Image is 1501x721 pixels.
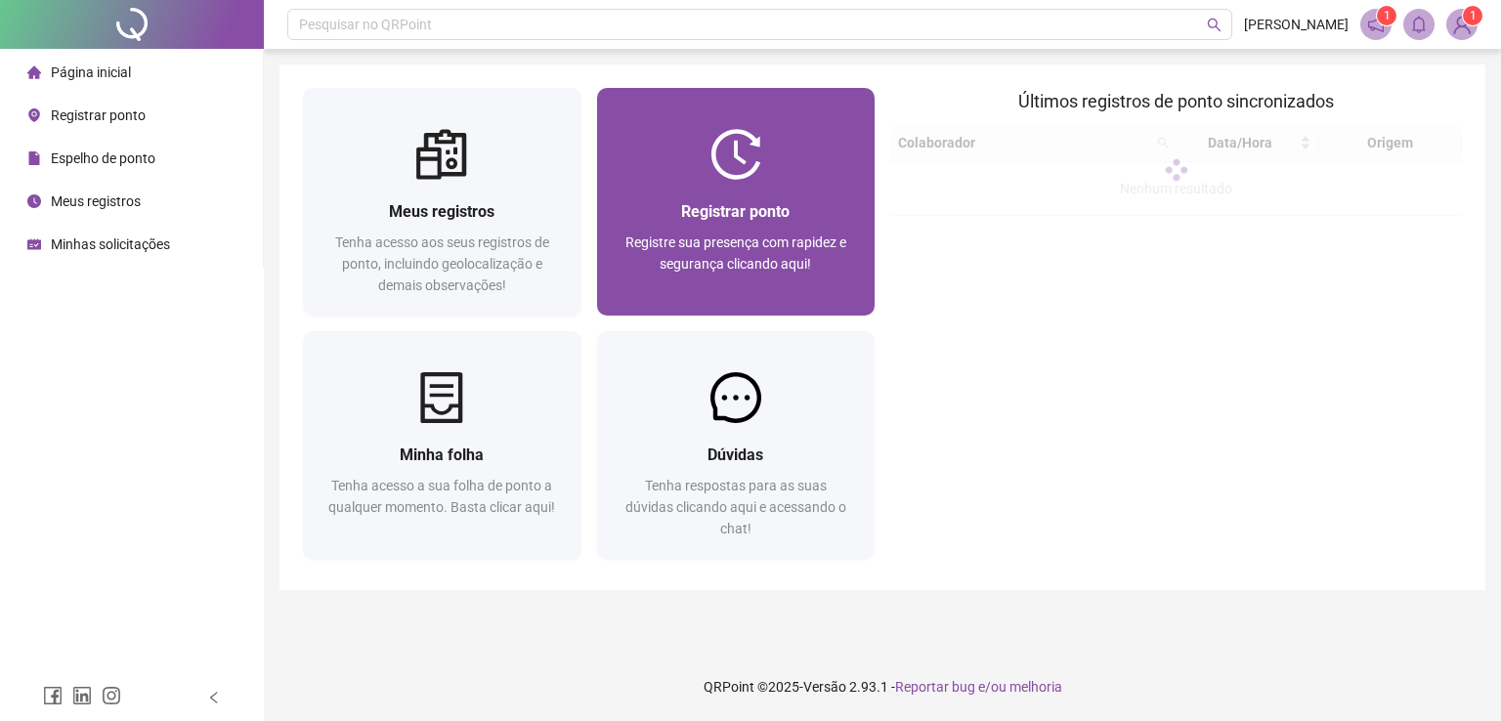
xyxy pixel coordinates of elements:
span: Registrar ponto [681,202,790,221]
span: facebook [43,686,63,705]
span: Últimos registros de ponto sincronizados [1018,91,1334,111]
span: file [27,151,41,165]
span: Reportar bug e/ou melhoria [895,679,1062,695]
span: clock-circle [27,194,41,208]
img: 92619 [1447,10,1477,39]
span: Página inicial [51,64,131,80]
span: Registrar ponto [51,107,146,123]
span: 1 [1470,9,1477,22]
span: home [27,65,41,79]
span: environment [27,108,41,122]
a: Minha folhaTenha acesso a sua folha de ponto a qualquer momento. Basta clicar aqui! [303,331,581,559]
span: Tenha acesso aos seus registros de ponto, incluindo geolocalização e demais observações! [335,234,549,293]
span: notification [1367,16,1385,33]
a: Registrar pontoRegistre sua presença com rapidez e segurança clicando aqui! [597,88,876,316]
span: Tenha respostas para as suas dúvidas clicando aqui e acessando o chat! [625,478,846,536]
span: Minhas solicitações [51,236,170,252]
span: linkedin [72,686,92,705]
sup: 1 [1377,6,1396,25]
span: 1 [1384,9,1391,22]
footer: QRPoint © 2025 - 2.93.1 - [264,653,1501,721]
a: DúvidasTenha respostas para as suas dúvidas clicando aqui e acessando o chat! [597,331,876,559]
span: Dúvidas [708,445,763,464]
sup: Atualize o seu contato no menu Meus Dados [1463,6,1482,25]
span: schedule [27,237,41,251]
span: Tenha acesso a sua folha de ponto a qualquer momento. Basta clicar aqui! [328,478,555,515]
span: Meus registros [389,202,494,221]
span: bell [1410,16,1428,33]
span: Versão [803,679,846,695]
span: Registre sua presença com rapidez e segurança clicando aqui! [625,234,846,272]
span: instagram [102,686,121,705]
span: Meus registros [51,193,141,209]
span: Espelho de ponto [51,150,155,166]
span: left [207,691,221,704]
span: Minha folha [400,445,484,464]
span: [PERSON_NAME] [1244,14,1349,35]
span: search [1207,18,1222,32]
a: Meus registrosTenha acesso aos seus registros de ponto, incluindo geolocalização e demais observa... [303,88,581,316]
